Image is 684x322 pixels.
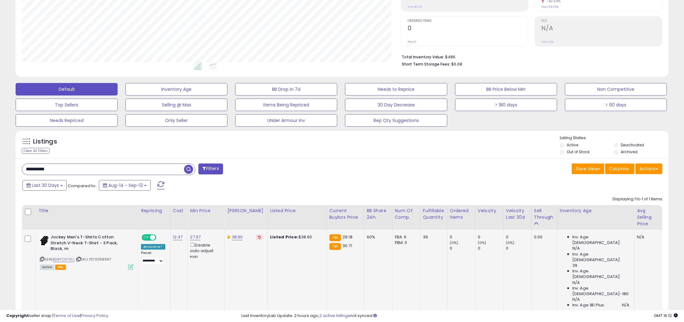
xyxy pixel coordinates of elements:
div: FBA: 6 [395,234,415,240]
div: Fulfillable Quantity [423,207,444,221]
button: BB Drop in 7d [235,83,337,95]
div: 0 [478,234,503,240]
span: Inv. Age [DEMOGRAPHIC_DATA]: [572,268,629,280]
span: Compared to: [68,183,96,189]
h2: N/A [541,25,662,33]
span: | SKU: 1070058397 [76,257,111,262]
span: 30.71 [342,243,352,249]
span: Inv. Age 181 Plus: [572,302,605,308]
i: This overrides the store level Dynamic Max Price for this listing [227,235,230,239]
div: $38.90 [270,234,322,240]
div: Min Price [190,207,222,214]
button: Save View [572,163,604,174]
a: Terms of Use [53,313,80,319]
button: Default [16,83,118,95]
span: 29.18 [342,234,352,240]
div: 39 [423,234,442,240]
div: 0 [506,234,531,240]
span: N/A [572,246,580,251]
img: 31p2MVFpXYL._SL40_.jpg [40,234,49,247]
button: Last 30 Days [22,180,67,191]
span: ON [142,235,150,240]
span: N/A [622,302,629,308]
span: 2025-10-13 16:12 GMT [654,313,678,319]
div: Num of Comp. [395,207,418,221]
h5: Listings [33,137,57,146]
div: Repricing [141,207,167,214]
div: Ordered Items [450,207,473,221]
span: Aug-14 - Sep-12 [108,182,143,188]
button: Rep Qty Suggestions [345,114,447,127]
span: Ordered Items [408,19,528,23]
button: 30 Day Decrease [345,99,447,111]
b: Total Inventory Value: [402,54,444,60]
span: 39 [572,263,577,268]
div: Amazon AI * [141,244,165,250]
div: [PERSON_NAME] [227,207,264,214]
small: Prev: $0.00 [408,5,422,9]
div: Title [38,207,136,214]
div: Preset: [141,251,165,265]
span: $6.68 [451,61,462,67]
div: Listed Price [270,207,324,214]
div: Clear All Filters [22,148,50,154]
p: Listing States: [560,135,668,141]
div: 0 [506,246,531,251]
a: 12.47 [173,234,183,240]
a: 38.90 [232,234,243,240]
div: Cost [173,207,185,214]
div: BB Share 24h. [367,207,390,221]
div: Current Buybox Price [329,207,361,221]
span: ROI [541,19,662,23]
div: Sell Through [534,207,555,221]
small: (0%) [478,240,487,245]
h2: 0 [408,25,528,33]
div: Displaying 1 to 1 of 1 items [613,196,662,202]
strong: Copyright [6,313,29,319]
a: B08FC6Y6LL [53,257,75,262]
b: Jockey Men's T-Shirts Cotton Stretch V-Neck T-Shirt - 3 Pack, Black, m [51,234,126,253]
div: 60% [367,234,387,240]
button: Selling @ Max [125,99,227,111]
span: Last 30 Days [32,182,59,188]
i: Revert to store-level Dynamic Max Price [258,236,261,239]
label: Active [567,142,578,148]
button: BB Price Below Min [455,83,557,95]
button: Top Sellers [16,99,118,111]
span: All listings currently available for purchase on Amazon [40,265,54,270]
small: Prev: 39.06% [541,5,559,9]
div: Last InventoryLab Update: 2 hours ago, not synced. [241,313,678,319]
div: 0 [478,246,503,251]
span: Inv. Age [DEMOGRAPHIC_DATA]: [572,234,629,246]
small: (0%) [506,240,515,245]
span: Inv. Age [DEMOGRAPHIC_DATA]: [572,251,629,263]
button: Needs to Reprice [345,83,447,95]
button: Non Competitive [565,83,667,95]
div: Velocity Last 30d [506,207,529,221]
button: Needs Repriced [16,114,118,127]
small: FBA [329,243,341,250]
a: 27.97 [190,234,201,240]
span: Columns [609,166,629,172]
a: 2 active listings [319,313,350,319]
button: UNder Armour Inv [235,114,337,127]
div: 0 [450,234,475,240]
button: > 180 days [455,99,557,111]
label: Deactivated [621,142,644,148]
button: > 90 days [565,99,667,111]
button: Filters [198,163,223,174]
button: Columns [605,163,634,174]
small: (0%) [450,240,458,245]
div: Disable auto adjust min [190,241,220,260]
small: FBA [329,234,341,241]
label: Out of Stock [567,149,589,154]
div: 0 [450,246,475,251]
b: Listed Price: [270,234,298,240]
span: FBA [55,265,66,270]
div: Inventory Age [560,207,632,214]
span: N/A [572,280,580,285]
span: Inv. Age [DEMOGRAPHIC_DATA]-180: [572,285,629,297]
div: ASIN: [40,234,133,269]
span: N/A [572,297,580,302]
button: Aug-14 - Sep-12 [99,180,151,191]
